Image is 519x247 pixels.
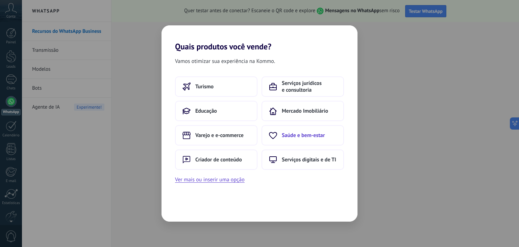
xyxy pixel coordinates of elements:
[175,76,257,97] button: Turismo
[282,132,325,139] span: Saúde e bem-estar
[262,125,344,145] button: Saúde e bem-estar
[175,125,257,145] button: Varejo e e-commerce
[195,156,242,163] span: Criador de conteúdo
[195,108,217,114] span: Educação
[282,108,328,114] span: Mercado Imobiliário
[195,132,244,139] span: Varejo e e-commerce
[282,156,336,163] span: Serviços digitais e de TI
[262,150,344,170] button: Serviços digitais e de TI
[175,57,275,66] span: Vamos otimizar sua experiência na Kommo.
[175,175,245,184] button: Ver mais ou inserir uma opção
[262,101,344,121] button: Mercado Imobiliário
[195,83,214,90] span: Turismo
[162,25,357,51] h2: Quais produtos você vende?
[262,76,344,97] button: Serviços jurídicos e consultoria
[175,150,257,170] button: Criador de conteúdo
[282,80,337,93] span: Serviços jurídicos e consultoria
[175,101,257,121] button: Educação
